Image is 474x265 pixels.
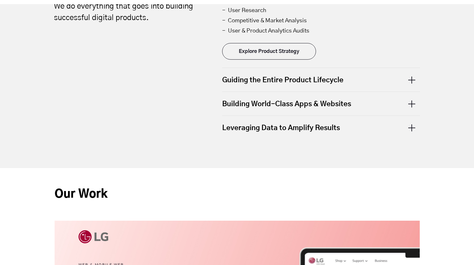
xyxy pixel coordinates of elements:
li: - Competitive & Market Analysis [222,16,420,26]
h2: Our Work [55,168,420,221]
div: Building World-Class Apps & Websites [222,92,420,115]
div: Leveraging Data to Amplify Results [222,116,420,139]
a: Explore Product Strategy [222,43,316,60]
p: We do everything that goes into building successful digital products. [54,1,198,24]
li: - User Research [222,5,420,16]
li: - User & Product Analytics Audits [222,26,420,36]
div: Guiding the Entire Product Lifecycle [222,68,420,92]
